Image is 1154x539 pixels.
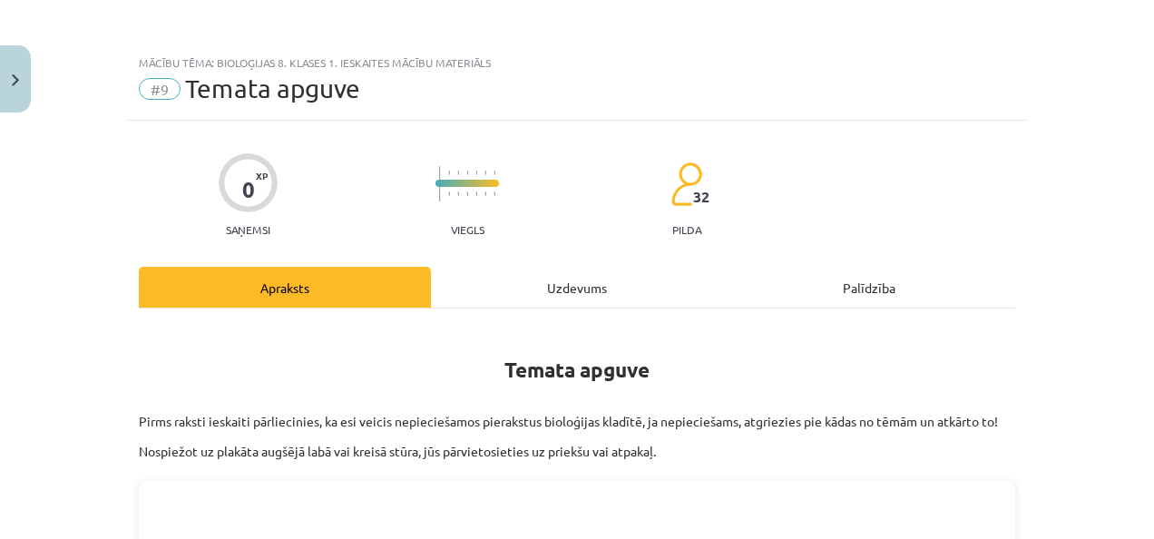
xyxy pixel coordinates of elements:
[466,191,468,196] img: icon-short-line-57e1e144782c952c97e751825c79c345078a6d821885a25fce030b3d8c18986b.svg
[219,223,278,236] p: Saņemsi
[185,73,360,103] span: Temata apguve
[451,223,484,236] p: Viegls
[139,442,1015,461] p: Nospiežot uz plakāta augšējā labā vai kreisā stūra, jūs pārvietosieties uz priekšu vai atpakaļ.
[139,412,1015,431] p: Pirms raksti ieskaiti pārliecinies, ka esi veicis nepieciešamos pierakstus bioloģijas kladītē, ja...
[439,166,441,201] img: icon-long-line-d9ea69661e0d244f92f715978eff75569469978d946b2353a9bb055b3ed8787d.svg
[139,78,181,100] span: #9
[242,177,255,202] div: 0
[466,171,468,175] img: icon-short-line-57e1e144782c952c97e751825c79c345078a6d821885a25fce030b3d8c18986b.svg
[457,171,459,175] img: icon-short-line-57e1e144782c952c97e751825c79c345078a6d821885a25fce030b3d8c18986b.svg
[504,357,650,383] strong: Temata apguve
[431,267,723,308] div: Uzdevums
[475,171,477,175] img: icon-short-line-57e1e144782c952c97e751825c79c345078a6d821885a25fce030b3d8c18986b.svg
[448,171,450,175] img: icon-short-line-57e1e144782c952c97e751825c79c345078a6d821885a25fce030b3d8c18986b.svg
[256,171,268,181] span: XP
[139,56,1015,69] div: Mācību tēma: Bioloģijas 8. klases 1. ieskaites mācību materiāls
[12,74,19,86] img: icon-close-lesson-0947bae3869378f0d4975bcd49f059093ad1ed9edebbc8119c70593378902aed.svg
[670,162,702,207] img: students-c634bb4e5e11cddfef0936a35e636f08e4e9abd3cc4e673bd6f9a4125e45ecb1.svg
[139,267,431,308] div: Apraksts
[723,267,1015,308] div: Palīdzība
[693,189,709,205] span: 32
[448,191,450,196] img: icon-short-line-57e1e144782c952c97e751825c79c345078a6d821885a25fce030b3d8c18986b.svg
[494,191,495,196] img: icon-short-line-57e1e144782c952c97e751825c79c345078a6d821885a25fce030b3d8c18986b.svg
[457,191,459,196] img: icon-short-line-57e1e144782c952c97e751825c79c345078a6d821885a25fce030b3d8c18986b.svg
[484,191,486,196] img: icon-short-line-57e1e144782c952c97e751825c79c345078a6d821885a25fce030b3d8c18986b.svg
[672,223,701,236] p: pilda
[484,171,486,175] img: icon-short-line-57e1e144782c952c97e751825c79c345078a6d821885a25fce030b3d8c18986b.svg
[494,171,495,175] img: icon-short-line-57e1e144782c952c97e751825c79c345078a6d821885a25fce030b3d8c18986b.svg
[475,191,477,196] img: icon-short-line-57e1e144782c952c97e751825c79c345078a6d821885a25fce030b3d8c18986b.svg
